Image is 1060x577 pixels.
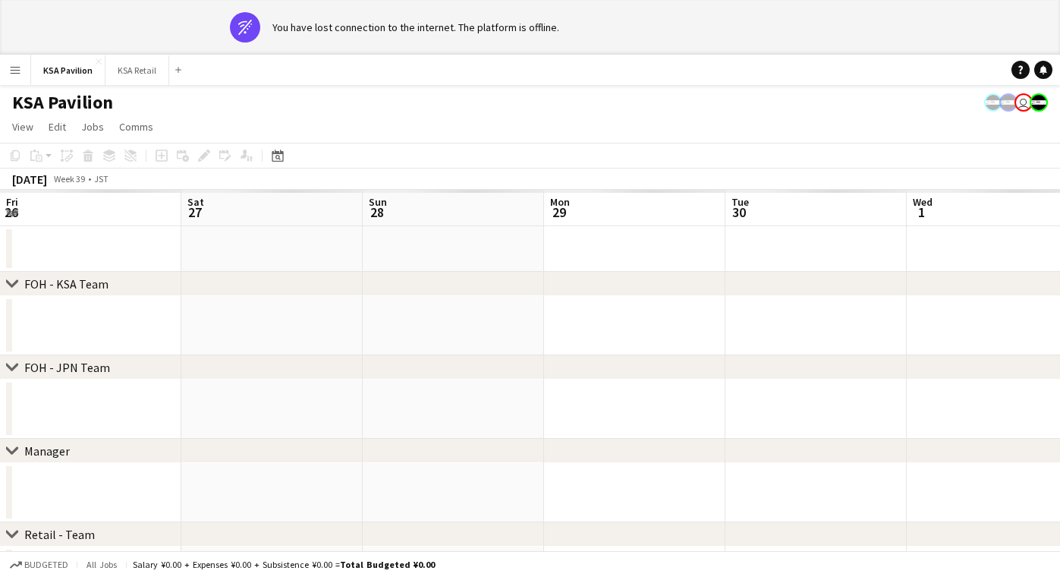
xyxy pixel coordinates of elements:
[24,527,95,542] div: Retail - Team
[185,203,204,221] span: 27
[24,360,110,375] div: FOH - JPN Team
[81,120,104,134] span: Jobs
[548,203,570,221] span: 29
[8,557,71,573] button: Budgeted
[366,203,387,221] span: 28
[911,203,933,221] span: 1
[187,195,204,209] span: Sat
[340,559,435,570] span: Total Budgeted ¥0.00
[369,195,387,209] span: Sun
[50,173,88,184] span: Week 39
[731,195,749,209] span: Tue
[550,195,570,209] span: Mon
[24,560,68,570] span: Budgeted
[913,195,933,209] span: Wed
[75,117,110,137] a: Jobs
[984,93,1002,112] app-user-avatar: Fatemah Jeelani
[4,203,18,221] span: 26
[12,172,47,187] div: [DATE]
[94,173,109,184] div: JST
[83,559,120,570] span: All jobs
[119,120,153,134] span: Comms
[6,195,18,209] span: Fri
[113,117,159,137] a: Comms
[105,55,169,85] button: KSA Retail
[24,276,109,292] div: FOH - KSA Team
[12,120,33,134] span: View
[729,203,749,221] span: 30
[49,120,66,134] span: Edit
[24,443,70,459] div: Manager
[6,117,39,137] a: View
[272,20,559,34] div: You have lost connection to the internet. The platform is offline.
[999,93,1018,112] app-user-avatar: Fatemah Jeelani
[42,117,72,137] a: Edit
[12,91,113,114] h1: KSA Pavilion
[1030,93,1048,112] app-user-avatar: Fatemah Jeelani
[1014,93,1033,112] app-user-avatar: Isra Alsharyofi
[133,559,435,570] div: Salary ¥0.00 + Expenses ¥0.00 + Subsistence ¥0.00 =
[31,55,105,85] button: KSA Pavilion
